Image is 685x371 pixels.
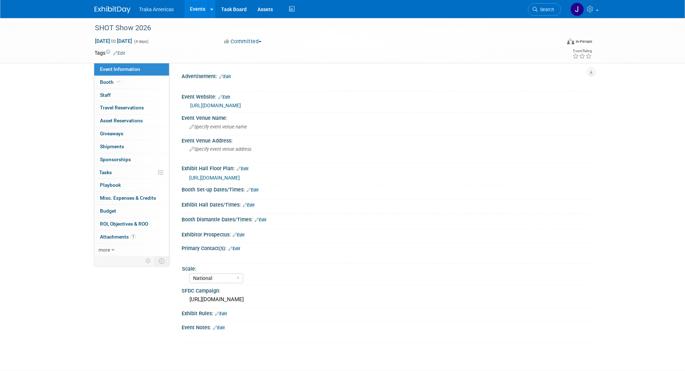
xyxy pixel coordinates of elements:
[94,63,169,76] a: Event Information
[247,187,259,193] a: Edit
[154,256,169,266] td: Toggle Event Tabs
[182,199,591,209] div: Exhibit Hall Dates/Times:
[572,49,592,53] div: Event Rating
[94,153,169,166] a: Sponsorships
[139,6,174,12] span: Traka Americas
[99,169,112,175] span: Tasks
[182,285,591,294] div: SFDC Campaign:
[182,214,591,223] div: Booth Dismantle Dates/Times:
[94,76,169,89] a: Booth
[567,39,574,44] img: Format-Inperson.png
[182,322,591,331] div: Event Notes:
[182,184,591,194] div: Booth Set-up Dates/Times:
[182,91,591,101] div: Event Website:
[538,7,554,12] span: Search
[189,146,251,152] span: Specify event venue address
[182,71,591,80] div: Advertisement:
[182,229,591,239] div: Exhibitor Prospectus:
[94,114,169,127] a: Asset Reservations
[94,140,169,153] a: Shipments
[219,74,231,79] a: Edit
[133,39,149,44] span: (4 days)
[189,124,247,130] span: Specify event venue name
[213,325,225,330] a: Edit
[100,157,131,162] span: Sponsorships
[575,39,592,44] div: In-Person
[182,243,591,252] div: Primary Contact(s):
[131,234,136,239] span: 1
[528,3,561,16] a: Search
[100,66,140,72] span: Event Information
[94,192,169,204] a: Misc. Expenses & Credits
[100,105,144,110] span: Travel Reservations
[95,6,131,13] img: ExhibitDay
[94,89,169,101] a: Staff
[182,308,591,317] div: Exhibit Rules:
[94,127,169,140] a: Giveaways
[100,118,143,123] span: Asset Reservations
[100,234,136,240] span: Attachments
[182,113,591,122] div: Event Venue Name:
[100,144,124,149] span: Shipments
[215,311,227,316] a: Edit
[100,131,123,136] span: Giveaways
[255,217,266,222] a: Edit
[94,218,169,230] a: ROI, Objectives & ROO
[94,166,169,179] a: Tasks
[100,79,122,85] span: Booth
[95,49,125,56] td: Tags
[519,37,593,48] div: Event Format
[113,51,125,56] a: Edit
[228,246,240,251] a: Edit
[182,263,588,272] div: Scale:
[190,103,241,108] a: [URL][DOMAIN_NAME]
[94,231,169,243] a: Attachments1
[100,195,156,201] span: Misc. Expenses & Credits
[94,179,169,191] a: Playbook
[222,38,264,45] button: Committed
[243,203,255,208] a: Edit
[570,3,584,16] img: Jamie Saenz
[100,208,116,214] span: Budget
[94,244,169,256] a: more
[92,22,550,35] div: SHOT Show 2026
[189,175,240,181] a: [URL][DOMAIN_NAME]
[187,294,585,305] div: [URL][DOMAIN_NAME]
[94,205,169,217] a: Budget
[142,256,155,266] td: Personalize Event Tab Strip
[182,163,591,172] div: Exhibit Hall Floor Plan:
[218,95,230,100] a: Edit
[100,92,111,98] span: Staff
[182,135,591,144] div: Event Venue Address:
[237,166,248,171] a: Edit
[100,221,148,227] span: ROI, Objectives & ROO
[100,182,121,188] span: Playbook
[117,80,120,84] i: Booth reservation complete
[110,38,117,44] span: to
[95,38,132,44] span: [DATE] [DATE]
[99,247,110,253] span: more
[94,101,169,114] a: Travel Reservations
[233,232,245,237] a: Edit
